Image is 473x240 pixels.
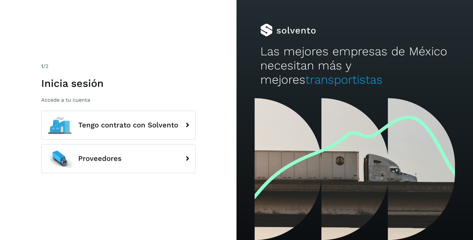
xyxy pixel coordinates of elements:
[78,155,122,162] span: Proveedores
[41,97,196,103] p: Accede a tu cuenta
[41,111,196,140] button: Tengo contrato con Solvento
[41,62,196,70] div: /2
[41,63,43,69] span: 1
[260,44,450,87] h2: Las mejores empresas de México necesitan más y mejores
[305,73,383,87] span: transportistas
[41,144,196,173] button: Proveedores
[41,77,196,89] h1: Inicia sesión
[78,121,178,129] span: Tengo contrato con Solvento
